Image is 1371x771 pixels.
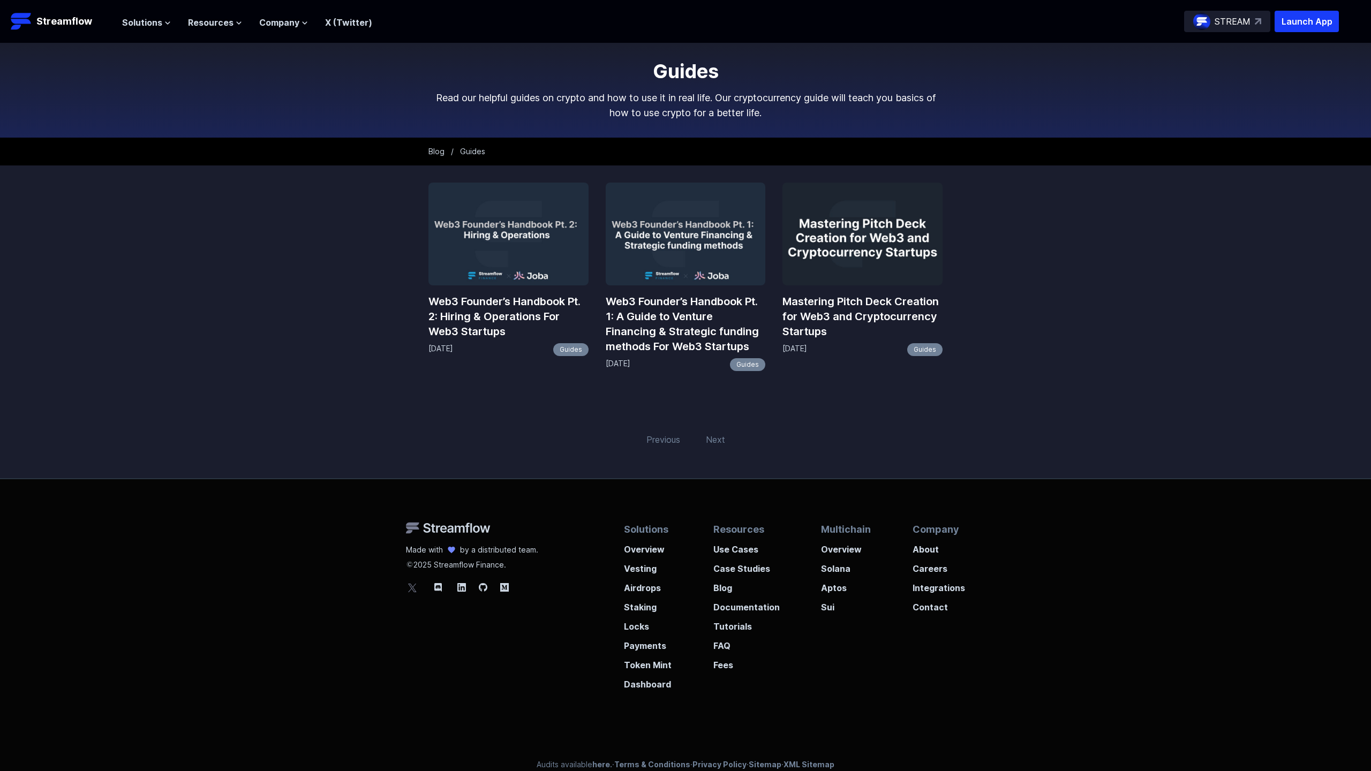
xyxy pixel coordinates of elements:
[913,594,965,614] a: Contact
[713,522,780,536] p: Resources
[782,294,943,339] a: Mastering Pitch Deck Creation for Web3 and Cryptocurrency Startups
[692,760,747,769] a: Privacy Policy
[428,294,589,339] a: Web3 Founder’s Handbook Pt. 2: Hiring & Operations For Web3 Startups
[624,522,672,536] p: Solutions
[259,16,299,29] span: Company
[122,16,171,29] button: Solutions
[428,147,445,156] a: Blog
[406,522,491,534] img: Streamflow Logo
[913,556,965,575] p: Careers
[460,147,485,156] span: Guides
[821,536,871,556] a: Overview
[713,536,780,556] a: Use Cases
[699,427,732,452] span: Next
[36,14,92,29] p: Streamflow
[614,760,690,769] a: Terms & Conditions
[1275,11,1339,32] button: Launch App
[821,522,871,536] p: Multichain
[428,183,589,285] img: Web3 Founder’s Handbook Pt. 2: Hiring & Operations For Web3 Startups
[713,575,780,594] a: Blog
[428,90,943,120] p: Read our helpful guides on crypto and how to use it in real life. Our cryptocurrency guide will t...
[11,11,32,32] img: Streamflow Logo
[821,556,871,575] a: Solana
[913,536,965,556] a: About
[406,555,538,570] p: 2025 Streamflow Finance.
[188,16,233,29] span: Resources
[1215,15,1251,28] p: STREAM
[782,343,807,356] p: [DATE]
[11,11,111,32] a: Streamflow
[460,545,538,555] p: by a distributed team.
[913,575,965,594] a: Integrations
[624,671,672,691] a: Dashboard
[624,556,672,575] a: Vesting
[913,522,965,536] p: Company
[592,760,612,769] a: here.
[624,536,672,556] a: Overview
[749,760,781,769] a: Sitemap
[784,760,834,769] a: XML Sitemap
[553,343,589,356] a: Guides
[122,16,162,29] span: Solutions
[640,427,687,452] span: Previous
[624,575,672,594] a: Airdrops
[325,17,372,28] a: X (Twitter)
[406,545,443,555] p: Made with
[1184,11,1270,32] a: STREAM
[188,16,242,29] button: Resources
[606,294,766,354] a: Web3 Founder’s Handbook Pt. 1: A Guide to Venture Financing & Strategic funding methods For Web3 ...
[451,147,454,156] span: /
[624,652,672,671] a: Token Mint
[624,594,672,614] a: Staking
[821,594,871,614] a: Sui
[428,61,943,82] h1: Guides
[624,614,672,633] a: Locks
[730,358,765,371] a: Guides
[782,183,943,285] img: Mastering Pitch Deck Creation for Web3 and Cryptocurrency Startups
[907,343,943,356] a: Guides
[606,358,630,371] p: [DATE]
[537,759,834,770] p: Audits available · · · ·
[713,652,780,671] a: Fees
[606,183,766,285] img: Web3 Founder’s Handbook Pt. 1: A Guide to Venture Financing & Strategic funding methods For Web3 ...
[259,16,308,29] button: Company
[624,633,672,652] a: Payments
[428,343,453,356] p: [DATE]
[713,594,780,614] a: Documentation
[713,556,780,575] a: Case Studies
[1255,18,1261,25] img: top-right-arrow.svg
[821,575,871,594] a: Aptos
[713,633,780,652] a: FAQ
[713,614,780,633] a: Tutorials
